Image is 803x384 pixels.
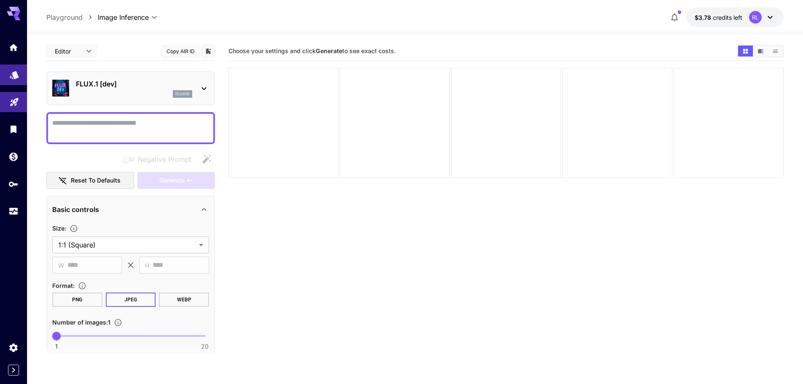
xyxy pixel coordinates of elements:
span: Negative prompts are not compatible with the selected model. [121,154,198,164]
span: Format : [52,282,75,289]
b: Generate [316,47,342,54]
button: Add to library [204,46,212,56]
p: Basic controls [52,204,99,215]
button: Expand sidebar [8,365,19,376]
div: FLUX.1 [dev]flux1d [52,75,209,101]
button: PNG [52,293,102,307]
a: Playground [46,12,83,22]
button: Specify how many images to generate in a single request. Each image generation will be charged se... [110,318,126,327]
div: Home [8,42,19,53]
div: Wallet [8,151,19,162]
span: 1:1 (Square) [58,240,196,250]
div: Settings [8,342,19,353]
p: flux1d [175,91,190,97]
div: Usage [8,206,19,217]
span: Choose your settings and click to see exact costs. [228,47,396,54]
div: Library [8,124,19,134]
span: Image Inference [98,12,149,22]
div: RL [749,11,762,24]
span: $3.78 [695,14,713,21]
span: Number of images : 1 [52,319,110,326]
div: API Keys [8,179,19,189]
p: FLUX.1 [dev] [76,79,192,89]
span: W [58,260,64,270]
span: credits left [713,14,742,21]
nav: breadcrumb [46,12,98,22]
button: WEBP [159,293,209,307]
button: Show images in video view [753,46,768,56]
span: Size : [52,225,66,232]
span: Negative Prompt [138,154,191,164]
div: Basic controls [52,199,209,220]
div: Show images in grid viewShow images in video viewShow images in list view [737,45,784,57]
span: Editor [55,47,81,56]
span: 20 [201,342,209,351]
div: Playground [9,94,19,105]
button: Choose the file format for the output image. [75,282,90,290]
button: $3.77881RL [686,8,784,27]
button: Adjust the dimensions of the generated image by specifying its width and height in pixels, or sel... [66,224,81,233]
div: $3.77881 [695,13,742,22]
button: Show images in grid view [738,46,753,56]
button: Show images in list view [768,46,783,56]
button: JPEG [106,293,156,307]
span: H [145,260,149,270]
button: Copy AIR ID [161,45,199,57]
div: Models [9,67,19,78]
button: Reset to defaults [46,172,134,189]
